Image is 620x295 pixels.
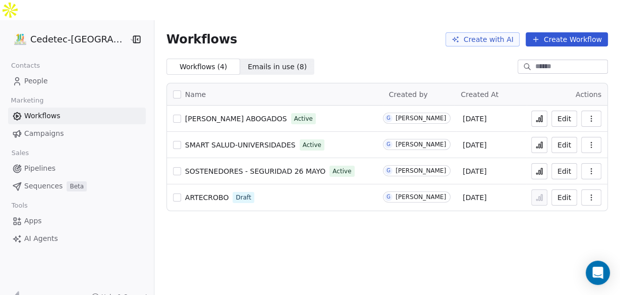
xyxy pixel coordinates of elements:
[551,137,577,153] button: Edit
[185,193,229,202] span: ARTECROBO
[586,261,610,285] div: Open Intercom Messenger
[8,108,146,124] a: Workflows
[7,58,44,73] span: Contacts
[463,192,486,203] span: [DATE]
[185,115,287,123] span: [PERSON_NAME] ABOGADOS
[386,114,390,122] div: G
[185,141,296,149] span: SMART SALUD-UNIVERSIDADES
[461,90,498,99] span: Created At
[551,189,577,206] button: Edit
[389,90,428,99] span: Created by
[294,114,313,123] span: Active
[8,160,146,177] a: Pipelines
[24,76,48,86] span: People
[396,193,446,201] div: [PERSON_NAME]
[185,167,325,175] span: SOSTENEDORES - SEGURIDAD 26 MAYO
[463,140,486,150] span: [DATE]
[463,166,486,176] span: [DATE]
[7,145,33,161] span: Sales
[185,166,325,176] a: SOSTENEDORES - SEGURIDAD 26 MAYO
[386,140,390,149] div: G
[185,140,296,150] a: SMART SALUD-UNIVERSIDADES
[67,181,87,191] span: Beta
[396,115,446,122] div: [PERSON_NAME]
[303,140,321,150] span: Active
[185,114,287,124] a: [PERSON_NAME] ABOGADOS
[386,193,390,201] div: G
[576,90,601,99] span: Actions
[24,128,64,139] span: Campaigns
[445,32,520,46] button: Create with AI
[526,32,608,46] button: Create Workflow
[7,93,48,108] span: Marketing
[12,31,122,48] button: Cedetec-[GEOGRAPHIC_DATA]
[24,216,42,226] span: Apps
[386,167,390,175] div: G
[396,141,446,148] div: [PERSON_NAME]
[248,62,307,72] span: Emails in use ( 8 )
[14,33,26,45] img: IMAGEN%2010%20A%C3%83%C2%91OS.png
[551,163,577,179] button: Edit
[7,198,32,213] span: Tools
[8,213,146,229] a: Apps
[8,125,146,142] a: Campaigns
[463,114,486,124] span: [DATE]
[8,230,146,247] a: AI Agents
[166,32,237,46] span: Workflows
[24,233,58,244] span: AI Agents
[24,163,55,174] span: Pipelines
[30,33,127,46] span: Cedetec-[GEOGRAPHIC_DATA]
[185,89,206,100] span: Name
[551,111,577,127] button: Edit
[185,192,229,203] a: ARTECROBO
[24,181,63,191] span: Sequences
[8,73,146,89] a: People
[236,193,251,202] span: Draft
[396,167,446,174] div: [PERSON_NAME]
[332,167,351,176] span: Active
[8,178,146,194] a: SequencesBeta
[24,111,61,121] span: Workflows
